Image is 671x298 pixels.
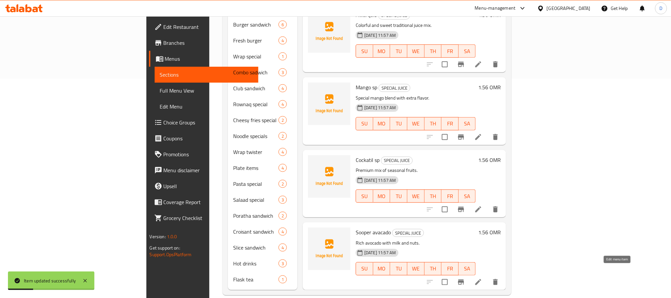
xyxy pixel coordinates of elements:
span: D [659,5,662,12]
button: WE [407,117,425,130]
button: TU [390,44,407,58]
span: 4 [279,149,286,155]
button: MO [373,262,390,275]
span: TU [393,191,405,201]
span: SU [359,46,371,56]
button: MO [373,44,390,58]
div: Poratha sandwich2 [228,208,297,224]
button: MO [373,117,390,130]
div: Rownaq special4 [228,96,297,112]
p: Rich avocado with milk and nuts. [356,239,476,247]
span: Plate items [233,164,279,172]
div: items [279,228,287,236]
div: SPECIAL JUICE [392,229,424,237]
div: items [279,68,287,76]
span: Coupons [164,134,253,142]
span: Hot drinks [233,260,279,267]
div: Burger sandwich [233,21,279,29]
span: 4 [279,165,286,171]
span: TU [393,264,405,273]
span: 3 [279,197,286,203]
a: Promotions [149,146,258,162]
button: Branch-specific-item [453,201,469,217]
div: items [279,52,287,60]
a: Coupons [149,130,258,146]
div: items [279,21,287,29]
span: Select to update [438,202,452,216]
button: FR [441,189,459,203]
div: items [279,244,287,252]
span: Menu disclaimer [164,166,253,174]
span: 3 [279,261,286,267]
div: Cheesy fries special [233,116,279,124]
div: items [279,196,287,204]
button: FR [441,117,459,130]
button: FR [441,262,459,275]
span: [DATE] 11:57 AM [362,32,398,38]
span: Noodle specials [233,132,279,140]
span: SPECIAL JUICE [392,229,424,237]
img: Cockatil sp [308,155,350,198]
a: Branches [149,35,258,51]
a: Edit Menu [155,99,258,114]
span: TH [427,264,439,273]
span: WE [410,119,422,128]
div: Plate items4 [228,160,297,176]
a: Sections [155,67,258,83]
span: 4 [279,85,286,92]
button: SA [459,44,476,58]
div: items [279,164,287,172]
div: Club sandwich4 [228,80,297,96]
span: MO [376,191,388,201]
span: SPECIAL JUICE [381,157,412,164]
span: MO [376,46,388,56]
div: Wrap twister [233,148,279,156]
p: Premium mix of seasonal fruits. [356,166,476,175]
span: Salaad special [233,196,279,204]
button: SU [356,44,373,58]
div: items [279,180,287,188]
span: Edit Menu [160,103,253,111]
button: delete [488,274,503,290]
button: MO [373,189,390,203]
span: Edit Restaurant [164,23,253,31]
span: Pasta special [233,180,279,188]
span: FR [444,119,456,128]
div: Hot drinks3 [228,256,297,271]
button: TU [390,189,407,203]
a: Edit menu item [474,205,482,213]
div: Menu-management [475,4,516,12]
span: Combo sadwich [233,68,279,76]
div: Item updated successfully [24,277,76,284]
span: TU [393,46,405,56]
button: TH [425,262,442,275]
button: FR [441,44,459,58]
span: Sections [160,71,253,79]
div: Burger sandwich6 [228,17,297,33]
div: items [279,148,287,156]
span: SU [359,119,371,128]
a: Coverage Report [149,194,258,210]
a: Edit Restaurant [149,19,258,35]
span: MO [376,264,388,273]
button: TU [390,117,407,130]
div: items [279,212,287,220]
span: SU [359,191,371,201]
span: SA [461,119,473,128]
div: items [279,132,287,140]
span: MO [376,119,388,128]
span: 1 [279,276,286,283]
button: delete [488,56,503,72]
span: [DATE] 11:57 AM [362,250,398,256]
span: 2 [279,181,286,187]
span: Full Menu View [160,87,253,95]
span: Sooper avacado [356,227,391,237]
span: Fresh burger [233,37,279,44]
span: 4 [279,229,286,235]
div: items [279,260,287,267]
